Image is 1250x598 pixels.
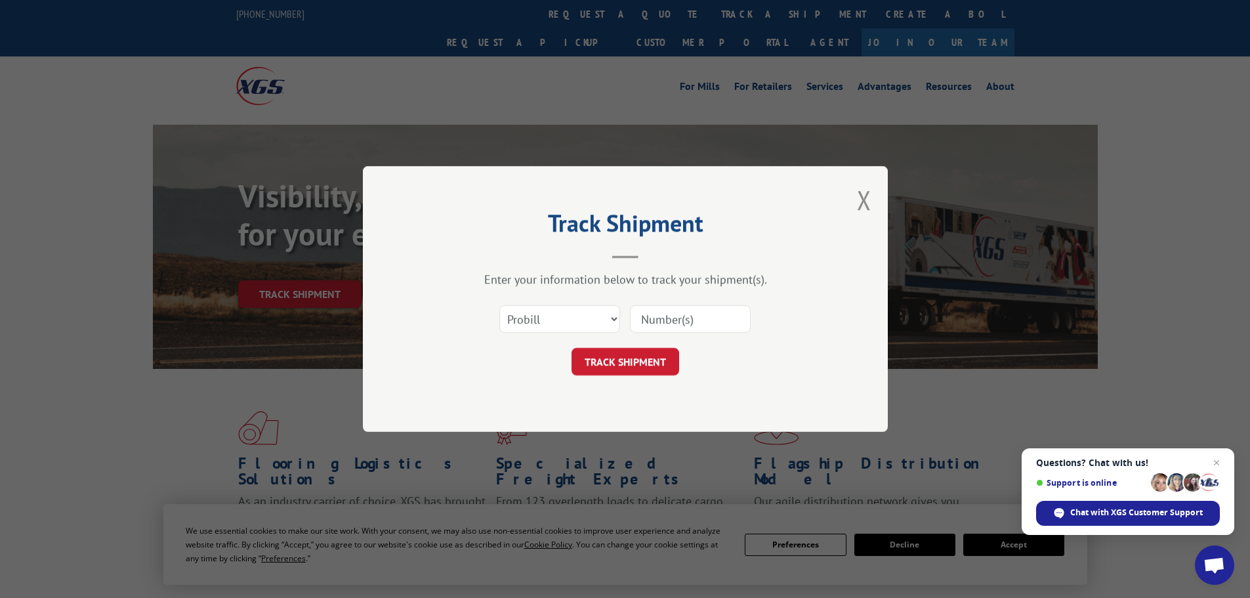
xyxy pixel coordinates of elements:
[1209,455,1224,471] span: Close chat
[1036,458,1220,468] span: Questions? Chat with us!
[1070,507,1203,519] span: Chat with XGS Customer Support
[1036,501,1220,526] div: Chat with XGS Customer Support
[1036,478,1146,488] span: Support is online
[572,348,679,375] button: TRACK SHIPMENT
[428,214,822,239] h2: Track Shipment
[428,272,822,287] div: Enter your information below to track your shipment(s).
[630,305,751,333] input: Number(s)
[857,182,871,217] button: Close modal
[1195,545,1234,585] div: Open chat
